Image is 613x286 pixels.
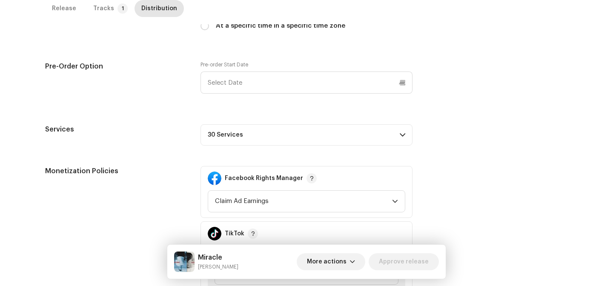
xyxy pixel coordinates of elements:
input: Select Date [201,71,412,94]
p-accordion-header: 30 Services [201,124,412,146]
span: Claim Ad Earnings [215,191,392,212]
h5: Services [45,124,187,134]
label: At a specific time in a specific time zone [216,21,345,31]
button: More actions [297,253,365,270]
div: dropdown trigger [392,191,398,212]
h5: Miracle [198,252,238,263]
strong: Facebook Rights Manager [225,175,303,182]
small: Miracle [198,263,238,271]
span: Approve release [379,253,429,270]
h5: Monetization Policies [45,166,187,176]
label: Pre-order Start Date [201,61,248,68]
strong: TikTok [225,230,244,237]
img: bdaf81d9-7ad0-40eb-978e-b2fdf1a13702 [174,252,195,272]
button: Approve release [369,253,439,270]
span: More actions [307,253,347,270]
h5: Pre-Order Option [45,61,187,71]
